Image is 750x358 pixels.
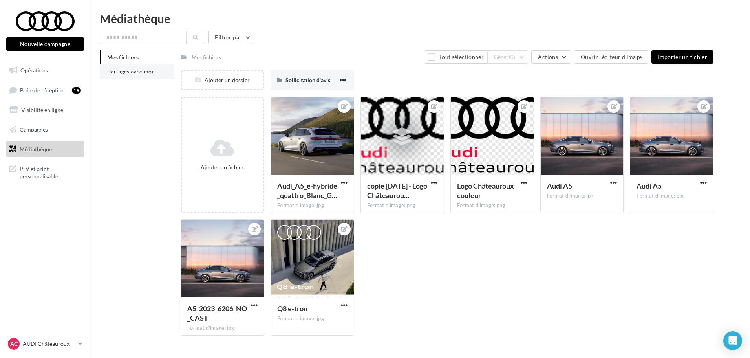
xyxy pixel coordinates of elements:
a: PLV et print personnalisable [5,160,86,184]
span: Médiathèque [20,145,52,152]
div: Ajouter un dossier [182,76,263,84]
a: AC AUDI Châteauroux [6,336,84,351]
span: Actions [538,53,558,60]
div: Format d'image: jpg [547,193,617,200]
div: Format d'image: jpg [277,315,348,322]
a: Médiathèque [5,141,86,158]
p: AUDI Châteauroux [23,340,75,348]
button: Tout sélectionner [424,50,487,64]
span: Audi A5 [547,182,572,190]
span: AC [10,340,18,348]
span: Importer un fichier [658,53,707,60]
a: Campagnes [5,121,86,138]
div: Format d'image: jpg [277,202,348,209]
a: Visibilité en ligne [5,102,86,118]
span: Mes fichiers [107,54,139,61]
a: Boîte de réception19 [5,82,86,99]
span: PLV et print personnalisable [20,163,81,180]
span: Visibilité en ligne [21,106,63,113]
span: Campagnes [20,126,48,133]
div: Ajouter un fichier [185,163,260,171]
button: Ouvrir l'éditeur d'image [574,50,648,64]
div: Mes fichiers [192,53,221,61]
span: Sollicitation d'avis [285,77,330,83]
button: Filtrer par [208,31,254,44]
div: Format d'image: png [637,193,707,200]
div: Open Intercom Messenger [723,331,742,350]
div: Format d'image: png [367,202,437,209]
button: Importer un fichier [651,50,713,64]
span: Boîte de réception [20,86,65,93]
button: Actions [531,50,571,64]
div: 19 [72,87,81,94]
button: Gérer(0) [487,50,529,64]
span: Audi A5 [637,182,662,190]
a: Opérations [5,62,86,79]
span: Partagés avec moi [107,68,154,75]
span: A5_2023_6206_NO_CAST [187,304,247,322]
span: Opérations [20,67,48,73]
span: copie 15-05-2025 - Logo Châteauroux couleur [367,182,427,200]
span: (0) [509,54,516,60]
span: Logo Châteauroux couleur [457,182,514,200]
div: Format d'image: png [457,202,527,209]
span: Q8 e-tron [277,304,307,313]
div: Format d'image: jpg [187,325,258,332]
span: Audi_A5_e-hybride_quattro_Blanc_Glacier (2) [277,182,337,200]
button: Nouvelle campagne [6,37,84,51]
div: Médiathèque [100,13,741,24]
